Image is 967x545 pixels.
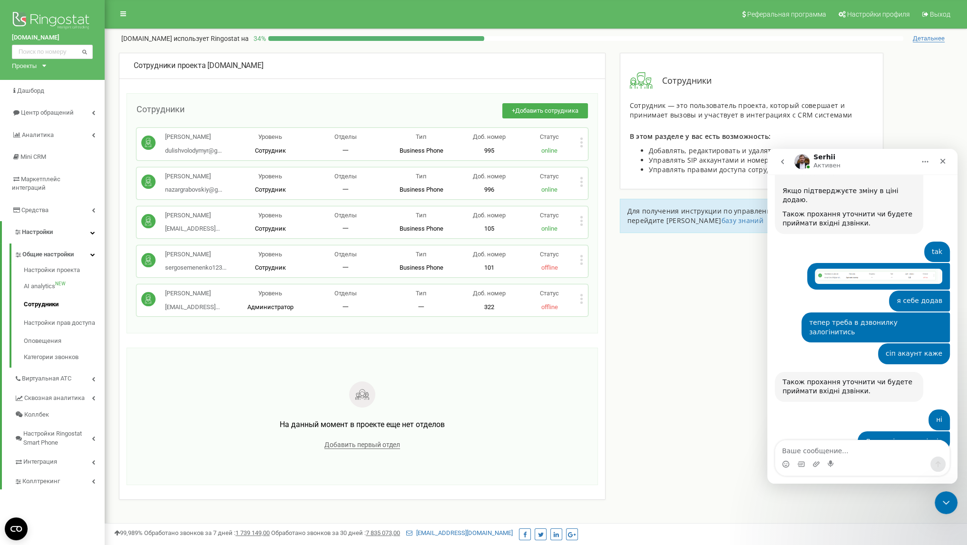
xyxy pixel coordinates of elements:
[30,311,38,319] button: Средство выбора GIF-файла
[24,410,49,419] span: Коллбек
[111,195,183,215] div: сіп акаунт каже
[22,250,74,259] span: Общие настройки
[540,173,559,180] span: Статус
[383,303,459,312] p: 一
[334,133,357,140] span: Отделы
[23,429,92,447] span: Настройки Ringostat Smart Phone
[24,314,105,332] a: Настройки прав доступа
[134,61,205,70] span: Сотрудники проекта
[21,206,49,214] span: Средства
[8,195,183,223] div: Андрей говорит…
[60,311,68,319] button: Start recording
[163,308,178,323] button: Отправить сообщение…
[473,173,506,180] span: Доб. номер
[767,149,957,484] iframe: Intercom live chat
[473,212,506,219] span: Доб. номер
[8,223,183,261] div: Serhii говорит…
[406,529,513,536] a: [EMAIL_ADDRESS][DOMAIN_NAME]
[137,104,185,114] span: Сотрудники
[22,228,53,235] span: Настройки
[416,290,427,297] span: Тип
[459,146,519,156] p: 995
[22,374,71,383] span: Виртуальная АТС
[24,295,105,314] a: Сотрудники
[334,212,357,219] span: Отделы
[459,263,519,272] p: 101
[342,264,349,271] span: 一
[400,264,443,271] span: Business Phone
[721,216,763,225] a: базу знаний
[653,75,712,87] span: Сотрудники
[2,221,105,243] a: Настройки
[165,225,220,232] span: [EMAIL_ADDRESS]...
[24,277,105,296] a: AI analyticsNEW
[271,529,400,536] span: Обработано звонков за 30 дней :
[157,93,183,114] div: tak
[627,206,857,225] span: Для получения инструкции по управлению сотрудниками проекта перейдите [PERSON_NAME]
[459,185,519,195] p: 996
[747,10,826,18] span: Реферальная программа
[366,529,400,536] u: 7 835 073,00
[930,10,950,18] span: Выход
[649,156,855,165] span: Управлять SIP аккаунтами и номерами каждого сотрудника;
[122,142,183,163] div: я себе додав
[15,229,148,247] div: Також прохання уточнити чи будете приймати вхідні дзвінки.
[334,290,357,297] span: Отделы
[165,289,220,298] p: [PERSON_NAME]
[22,477,60,486] span: Коллтрекинг
[5,517,28,540] button: Open CMP widget
[12,61,37,70] div: Проекты
[400,225,443,232] span: Business Phone
[144,529,270,536] span: Обработано звонков за 7 дней :
[169,266,175,276] div: ні
[416,133,427,140] span: Тип
[8,114,183,142] div: Андрей говорит…
[540,251,559,258] span: Статус
[24,394,85,403] span: Сквозная аналитика
[22,131,54,138] span: Аналитика
[541,303,558,311] span: offline
[630,132,771,141] span: В этом разделе у вас есть возможность:
[14,451,105,470] a: Интеграция
[541,225,557,232] span: online
[165,264,226,271] span: sergosemenenko123...
[342,225,349,232] span: 一
[129,147,175,157] div: я себе додав
[114,529,143,536] span: 99,989%
[235,529,270,536] u: 1 739 149,00
[541,147,557,154] span: online
[24,266,105,277] a: Настройки проекта
[416,212,427,219] span: Тип
[334,173,357,180] span: Отделы
[165,250,226,259] p: [PERSON_NAME]
[161,261,183,282] div: ні
[255,147,286,154] span: Сотрудник
[12,10,93,33] img: Ringostat logo
[649,146,852,155] span: Добавлять, редактировать и удалять сотрудников проекта;
[540,212,559,219] span: Статус
[21,109,74,116] span: Центр обращений
[165,211,220,220] p: [PERSON_NAME]
[342,303,349,311] span: 一
[8,261,183,282] div: Андрей говорит…
[473,133,506,140] span: Доб. номер
[473,251,506,258] span: Доб. номер
[400,186,443,193] span: Business Phone
[913,35,945,42] span: Детальнее
[14,423,105,451] a: Настройки Ringostat Smart Phone
[165,186,222,193] span: nazargrabovskiy@g...
[15,61,148,79] div: Також прохання уточнити чи будете приймати вхідні дзвінки.
[165,303,220,311] span: [EMAIL_ADDRESS]...
[541,186,557,193] span: online
[42,169,175,188] div: тепер треба в дзвонилку залогінитись
[98,288,175,298] div: Для вихідних дзвінків
[24,350,105,362] a: Категории звонков
[459,303,519,312] p: 322
[540,290,559,297] span: Статус
[8,292,182,308] textarea: Ваше сообщение...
